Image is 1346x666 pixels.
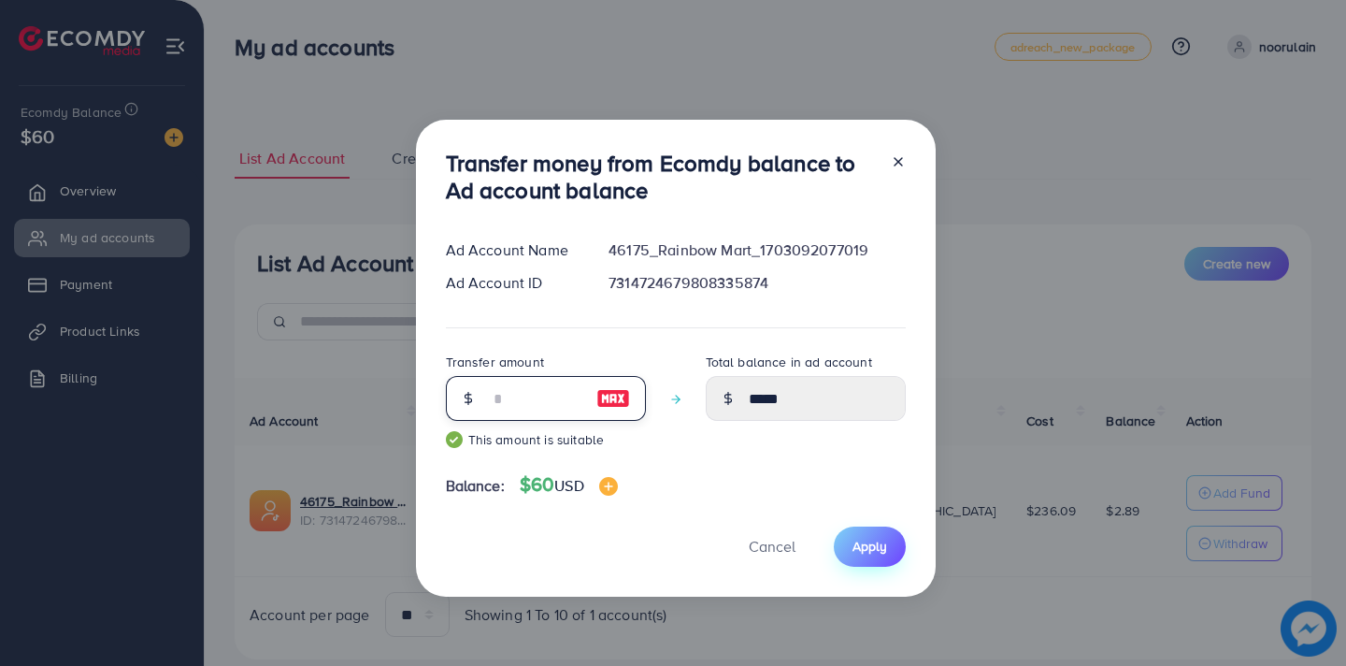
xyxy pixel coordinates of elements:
[834,527,906,567] button: Apply
[852,537,887,556] span: Apply
[446,431,463,448] img: guide
[520,473,618,497] h4: $60
[431,239,594,261] div: Ad Account Name
[594,239,920,261] div: 46175_Rainbow Mart_1703092077019
[596,387,630,410] img: image
[446,150,876,204] h3: Transfer money from Ecomdy balance to Ad account balance
[599,477,618,496] img: image
[706,353,872,371] label: Total balance in ad account
[749,536,795,557] span: Cancel
[594,272,920,294] div: 7314724679808335874
[431,272,594,294] div: Ad Account ID
[554,475,583,496] span: USD
[446,475,505,497] span: Balance:
[446,430,646,449] small: This amount is suitable
[725,527,819,567] button: Cancel
[446,353,544,371] label: Transfer amount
